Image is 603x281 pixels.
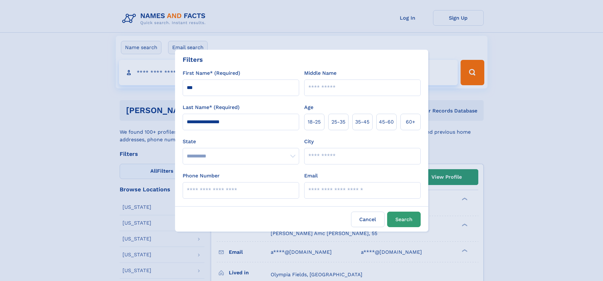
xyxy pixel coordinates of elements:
[183,104,240,111] label: Last Name* (Required)
[308,118,321,126] span: 18‑25
[351,212,385,227] label: Cancel
[304,138,314,145] label: City
[183,69,240,77] label: First Name* (Required)
[379,118,394,126] span: 45‑60
[387,212,421,227] button: Search
[406,118,415,126] span: 60+
[304,69,336,77] label: Middle Name
[331,118,345,126] span: 25‑35
[183,172,220,180] label: Phone Number
[183,55,203,64] div: Filters
[355,118,369,126] span: 35‑45
[183,138,299,145] label: State
[304,104,313,111] label: Age
[304,172,318,180] label: Email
